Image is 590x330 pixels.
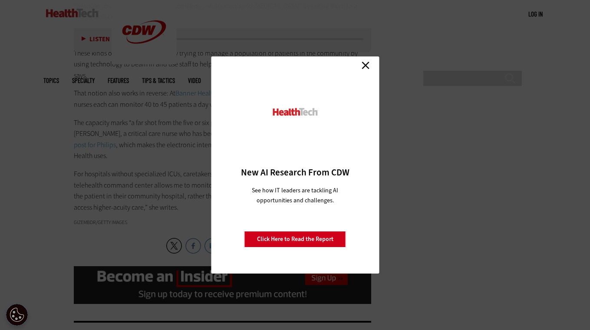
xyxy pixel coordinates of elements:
div: Cookie Settings [6,304,28,326]
a: Close [359,59,372,72]
a: Click Here to Read the Report [244,231,346,247]
button: Open Preferences [6,304,28,326]
h3: New AI Research From CDW [226,166,364,178]
p: See how IT leaders are tackling AI opportunities and challenges. [241,185,349,205]
img: HealthTech_0.png [271,107,319,116]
